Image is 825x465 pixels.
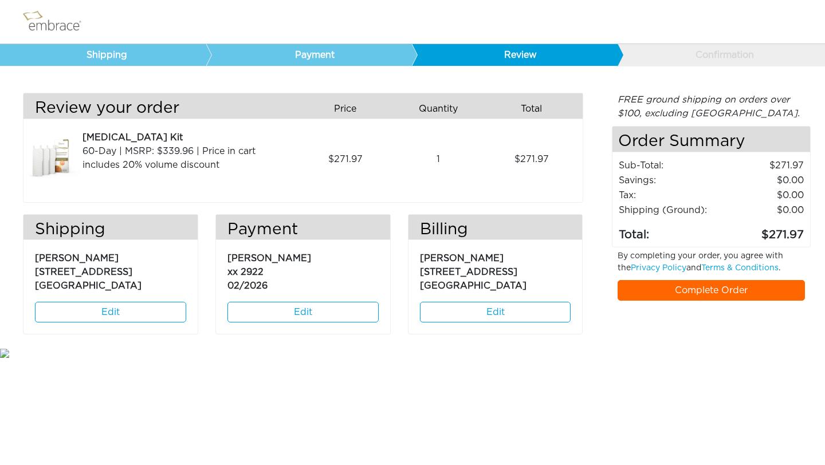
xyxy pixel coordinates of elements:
h3: Payment [216,220,390,240]
h3: Review your order [23,99,294,119]
span: 271.97 [514,152,549,166]
div: 60-Day | MSRP: $339.96 | Price in cart includes 20% volume discount [82,144,294,172]
a: Payment [206,44,412,66]
td: Shipping (Ground): [618,203,721,218]
td: 271.97 [721,218,804,244]
p: [PERSON_NAME] [STREET_ADDRESS] [GEOGRAPHIC_DATA] [420,246,571,293]
span: 271.97 [328,152,363,166]
div: FREE ground shipping on orders over $100, excluding [GEOGRAPHIC_DATA]. [612,93,811,120]
td: 271.97 [721,158,804,173]
span: Quantity [419,102,458,116]
span: 02/2026 [227,281,268,290]
td: Sub-Total: [618,158,721,173]
a: Review [411,44,618,66]
td: $0.00 [721,203,804,218]
h3: Billing [408,220,583,240]
a: Edit [35,302,186,322]
div: Total [489,99,583,119]
h3: Shipping [23,220,198,240]
div: By completing your order, you agree with the and . [609,250,814,280]
span: 1 [437,152,440,166]
a: Terms & Conditions [701,264,779,272]
a: Edit [227,302,379,322]
td: 0.00 [721,173,804,188]
img: logo.png [20,7,95,36]
a: Confirmation [617,44,823,66]
td: Total: [618,218,721,244]
div: Price [303,99,396,119]
h4: Order Summary [612,127,811,152]
td: 0.00 [721,188,804,203]
td: Savings : [618,173,721,188]
div: [MEDICAL_DATA] Kit [82,131,294,144]
p: [PERSON_NAME] [STREET_ADDRESS] [GEOGRAPHIC_DATA] [35,246,186,293]
span: [PERSON_NAME] [227,254,311,263]
a: Privacy Policy [631,264,686,272]
a: Edit [420,302,571,322]
span: xx 2922 [227,267,264,277]
td: Tax: [618,188,721,203]
a: Complete Order [618,280,806,301]
img: 08a01078-8cea-11e7-8349-02e45ca4b85b.jpeg [23,131,81,188]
